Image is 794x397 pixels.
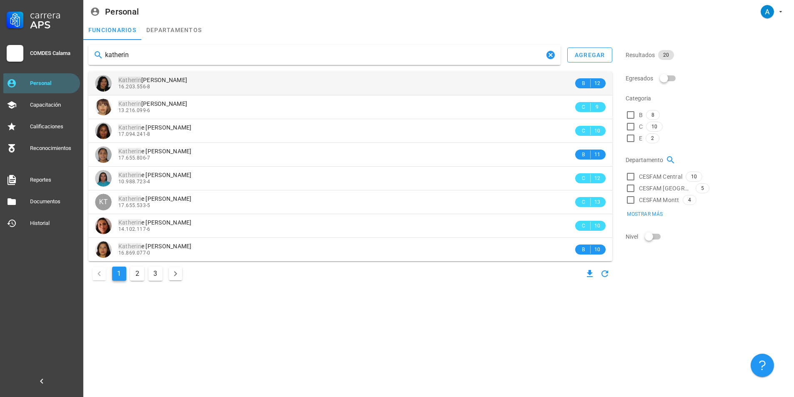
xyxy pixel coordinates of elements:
div: avatar [95,99,112,115]
button: Mostrar más [621,208,668,220]
span: C [580,103,587,111]
span: 17.655.806-7 [118,155,150,161]
span: [PERSON_NAME] [118,100,187,107]
span: CESFAM Montt [639,196,679,204]
span: 14.102.117-6 [118,226,150,232]
div: Calificaciones [30,123,77,130]
span: 10 [691,172,697,181]
button: Página siguiente [169,267,182,280]
div: Categoria [626,88,789,108]
button: Ir a la página 2 [130,267,144,281]
div: Personal [105,7,139,16]
span: Mostrar más [626,211,663,217]
span: e [PERSON_NAME] [118,195,192,202]
mark: Katherin [118,124,141,131]
span: B [639,111,643,119]
span: B [580,79,587,87]
span: C [580,222,587,230]
span: 13 [594,198,601,206]
a: Documentos [3,192,80,212]
span: C [580,198,587,206]
span: 11 [594,150,601,159]
span: 10 [651,122,657,131]
span: 9 [594,103,601,111]
span: 10 [594,127,601,135]
mark: Katherin [118,100,141,107]
span: 12 [594,174,601,182]
div: Personal [30,80,77,87]
span: 2 [651,134,654,143]
span: C [580,127,587,135]
mark: Katherin [118,219,141,226]
span: e [PERSON_NAME] [118,243,192,250]
span: e [PERSON_NAME] [118,124,192,131]
span: [PERSON_NAME] [118,77,187,83]
span: B [580,150,587,159]
span: 10 [594,245,601,254]
span: 16.203.556-8 [118,84,150,90]
div: avatar [95,146,112,163]
button: Clear [546,50,556,60]
span: CESFAM [GEOGRAPHIC_DATA] [639,184,692,192]
span: 4 [688,195,691,205]
span: 10 [594,222,601,230]
input: Buscar funcionarios… [105,48,544,62]
div: avatar [95,122,112,139]
span: C [580,174,587,182]
span: 20 [663,50,669,60]
span: KT [99,194,108,210]
mark: Katherin [118,77,141,83]
a: Historial [3,213,80,233]
mark: Katherin [118,195,141,202]
button: Ir a la página 3 [148,267,163,281]
span: 17.655.533-5 [118,202,150,208]
div: Reportes [30,177,77,183]
div: Documentos [30,198,77,205]
span: B [580,245,587,254]
span: e [PERSON_NAME] [118,219,192,226]
span: 13.216.099-6 [118,107,150,113]
span: e [PERSON_NAME] [118,148,192,155]
a: Reconocimientos [3,138,80,158]
div: Carrera [30,10,77,20]
span: 17.094.241-8 [118,131,150,137]
div: Capacitación [30,102,77,108]
a: Personal [3,73,80,93]
div: Historial [30,220,77,227]
span: C [639,122,643,131]
button: Página actual, página 1 [112,267,126,281]
a: Calificaciones [3,117,80,137]
span: 10.988.723-4 [118,179,150,185]
mark: Katherin [118,243,141,250]
span: 8 [651,110,654,120]
div: avatar [95,241,112,258]
a: funcionarios [83,20,141,40]
div: agregar [574,52,605,58]
span: e [PERSON_NAME] [118,172,192,178]
div: COMDES Calama [30,50,77,57]
div: Nivel [626,227,789,247]
mark: Katherin [118,172,141,178]
span: E [639,134,642,142]
div: APS [30,20,77,30]
span: 12 [594,79,601,87]
div: avatar [95,170,112,187]
div: Departamento [626,150,789,170]
span: CESFAM Central [639,172,683,181]
div: avatar [95,75,112,92]
button: agregar [567,47,612,62]
div: avatar [95,194,112,210]
nav: Navegación de paginación [88,265,186,283]
a: Reportes [3,170,80,190]
div: avatar [761,5,774,18]
div: Resultados [626,45,789,65]
div: Egresados [626,68,789,88]
div: Reconocimientos [30,145,77,152]
mark: Katherin [118,148,141,155]
span: 16.869.077-0 [118,250,150,256]
div: avatar [95,217,112,234]
a: Capacitación [3,95,80,115]
span: 5 [701,184,704,193]
a: departamentos [141,20,207,40]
